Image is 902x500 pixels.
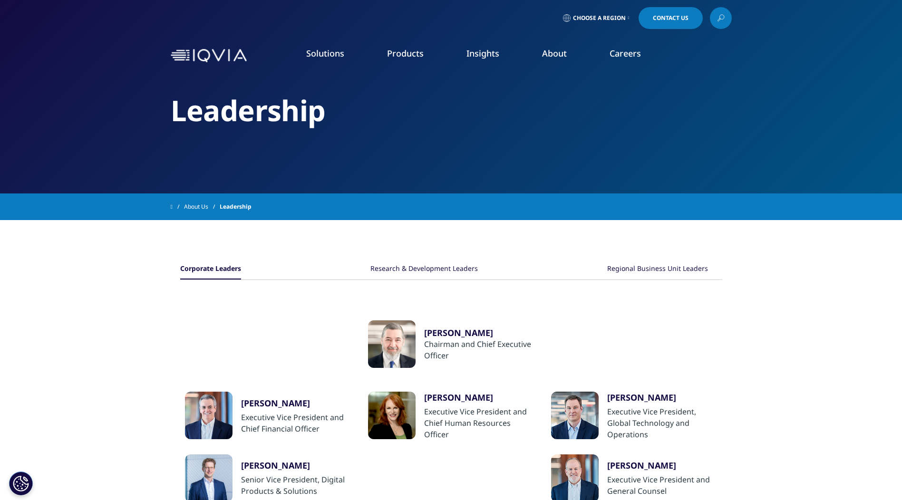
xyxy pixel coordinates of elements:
a: Contact Us [639,7,703,29]
div: Senior Vice President, Digital Products & Solutions [241,474,351,497]
div: [PERSON_NAME] [241,397,351,409]
button: Corporate Leaders [180,259,241,279]
div: [PERSON_NAME] [607,392,718,403]
div: Executive Vice President and General Counsel [607,474,718,497]
div: [PERSON_NAME] [241,460,351,471]
button: Research & Development Leaders [370,259,478,279]
span: Choose a Region [573,14,626,22]
div: Executive Vice President and Chief Human Resources Officer [424,406,534,440]
a: Products [387,48,424,59]
a: [PERSON_NAME] [607,392,718,406]
div: [PERSON_NAME] [424,392,534,403]
a: Insights [466,48,499,59]
a: [PERSON_NAME] [607,460,718,474]
a: About [542,48,567,59]
span: Contact Us [653,15,689,21]
a: About Us [184,198,220,215]
h2: Leadership [171,93,732,128]
a: [PERSON_NAME] [424,327,534,338]
nav: Primary [251,33,732,78]
a: [PERSON_NAME] [241,397,351,412]
div: Executive Vice President and Chief Financial Officer [241,412,351,434]
a: [PERSON_NAME] [241,460,351,474]
a: [PERSON_NAME] [424,392,534,406]
button: Regional Business Unit Leaders [607,259,708,279]
a: Careers [610,48,641,59]
div: Executive Vice President, Global Technology and Operations [607,406,718,440]
div: Chairman and Chief Executive Officer [424,338,534,361]
span: Leadership [220,198,252,215]
div: [PERSON_NAME] [607,460,718,471]
img: IQVIA Healthcare Information Technology and Pharma Clinical Research Company [171,49,247,63]
button: Cookies Settings [9,471,33,495]
a: Solutions [306,48,344,59]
